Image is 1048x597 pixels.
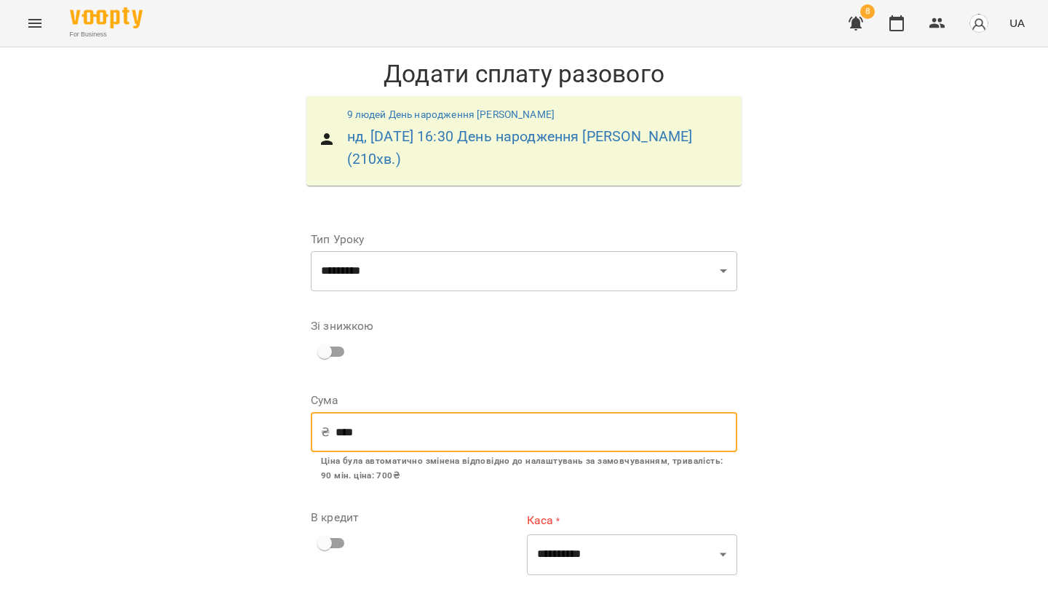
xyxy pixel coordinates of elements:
label: Тип Уроку [311,234,737,245]
p: ₴ [321,424,330,441]
button: UA [1004,9,1031,36]
h1: Додати сплату разового [299,59,749,89]
span: 8 [860,4,875,19]
label: В кредит [311,512,521,523]
img: avatar_s.png [969,13,989,33]
a: 9 людей День народження [PERSON_NAME] [347,108,555,120]
label: Каса [527,512,737,529]
b: Ціна була автоматично змінена відповідно до налаштувань за замовчуванням, тривалість: 90 мін. цін... [321,456,723,481]
span: UA [1009,15,1025,31]
span: For Business [70,30,143,39]
img: Voopty Logo [70,7,143,28]
label: Зі знижкою [311,320,373,332]
a: нд, [DATE] 16:30 День народження [PERSON_NAME](210хв.) [347,128,693,167]
label: Сума [311,395,737,406]
button: Menu [17,6,52,41]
